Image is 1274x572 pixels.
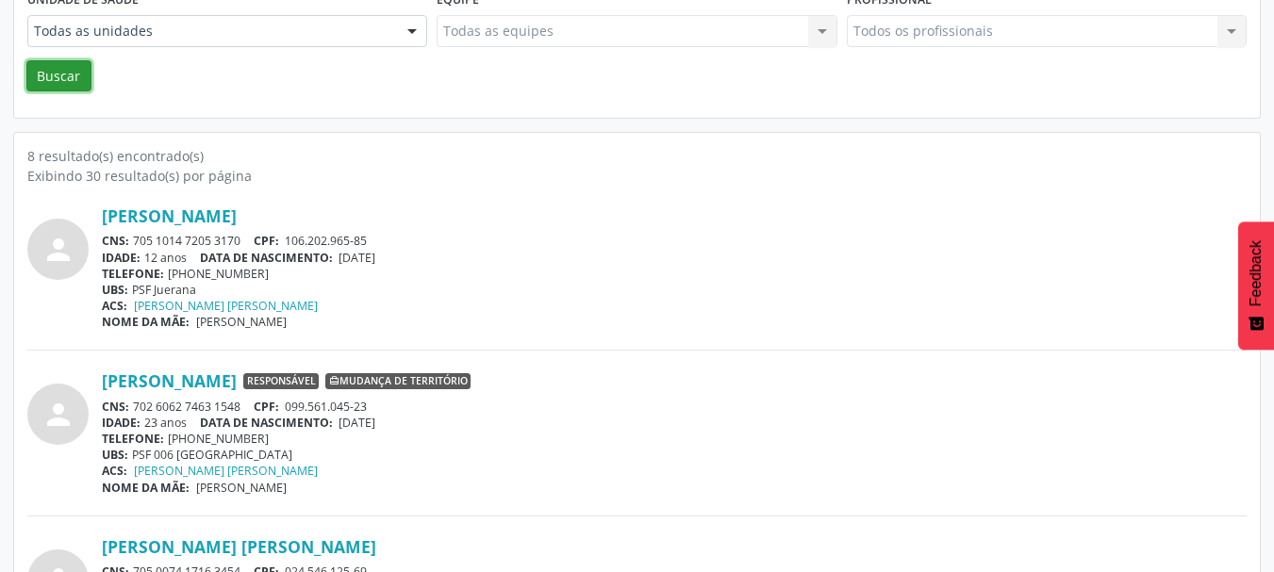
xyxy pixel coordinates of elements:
span: CPF: [254,233,279,249]
span: IDADE: [102,415,141,431]
span: ACS: [102,298,127,314]
button: Buscar [26,60,91,92]
span: ACS: [102,463,127,479]
div: PSF Juerana [102,282,1247,298]
span: 106.202.965-85 [285,233,367,249]
span: TELEFONE: [102,431,164,447]
span: TELEFONE: [102,266,164,282]
span: [PERSON_NAME] [196,314,287,330]
span: Mudança de território [325,373,471,390]
span: NOME DA MÃE: [102,480,190,496]
span: Todas as unidades [34,22,389,41]
div: PSF 006 [GEOGRAPHIC_DATA] [102,447,1247,463]
span: [PERSON_NAME] [196,480,287,496]
span: CPF: [254,399,279,415]
a: [PERSON_NAME] [102,370,237,391]
span: CNS: [102,233,129,249]
button: Feedback - Mostrar pesquisa [1238,221,1274,350]
a: [PERSON_NAME] [PERSON_NAME] [134,298,318,314]
span: [DATE] [339,415,375,431]
span: [DATE] [339,250,375,266]
span: DATA DE NASCIMENTO: [200,250,333,266]
span: 099.561.045-23 [285,399,367,415]
span: NOME DA MÃE: [102,314,190,330]
i: person [41,398,75,432]
div: 702 6062 7463 1548 [102,399,1247,415]
div: [PHONE_NUMBER] [102,266,1247,282]
span: Feedback [1248,240,1265,306]
div: 23 anos [102,415,1247,431]
a: [PERSON_NAME] [102,205,237,226]
a: [PERSON_NAME] [PERSON_NAME] [134,463,318,479]
span: IDADE: [102,250,141,266]
div: 12 anos [102,250,1247,266]
a: [PERSON_NAME] [PERSON_NAME] [102,536,376,557]
div: [PHONE_NUMBER] [102,431,1247,447]
i: person [41,233,75,267]
span: CNS: [102,399,129,415]
span: DATA DE NASCIMENTO: [200,415,333,431]
span: UBS: [102,447,128,463]
div: Exibindo 30 resultado(s) por página [27,166,1247,186]
div: 705 1014 7205 3170 [102,233,1247,249]
span: UBS: [102,282,128,298]
span: Responsável [243,373,319,390]
div: 8 resultado(s) encontrado(s) [27,146,1247,166]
